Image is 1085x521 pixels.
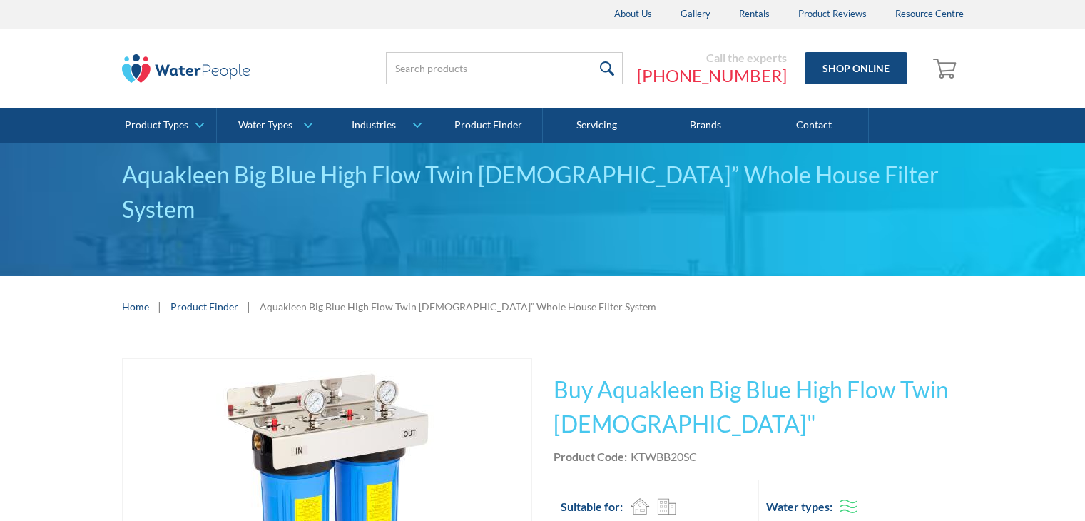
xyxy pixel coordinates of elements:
[386,52,623,84] input: Search products
[125,119,188,131] div: Product Types
[325,108,433,143] a: Industries
[554,450,627,463] strong: Product Code:
[170,299,238,314] a: Product Finder
[260,299,656,314] div: Aquakleen Big Blue High Flow Twin [DEMOGRAPHIC_DATA]” Whole House Filter System
[122,158,964,226] div: Aquakleen Big Blue High Flow Twin [DEMOGRAPHIC_DATA]” Whole House Filter System
[108,108,216,143] a: Product Types
[122,54,250,83] img: The Water People
[805,52,907,84] a: Shop Online
[217,108,325,143] a: Water Types
[766,498,832,515] h2: Water types:
[156,298,163,315] div: |
[933,56,960,79] img: shopping cart
[561,498,623,515] h2: Suitable for:
[554,373,964,441] h1: Buy Aquakleen Big Blue High Flow Twin [DEMOGRAPHIC_DATA]"
[651,108,760,143] a: Brands
[760,108,869,143] a: Contact
[631,448,697,465] div: KTWBB20SC
[637,65,787,86] a: [PHONE_NUMBER]
[434,108,543,143] a: Product Finder
[122,299,149,314] a: Home
[352,119,396,131] div: Industries
[637,51,787,65] div: Call the experts
[245,298,253,315] div: |
[543,108,651,143] a: Servicing
[929,51,964,86] a: Open empty cart
[238,119,292,131] div: Water Types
